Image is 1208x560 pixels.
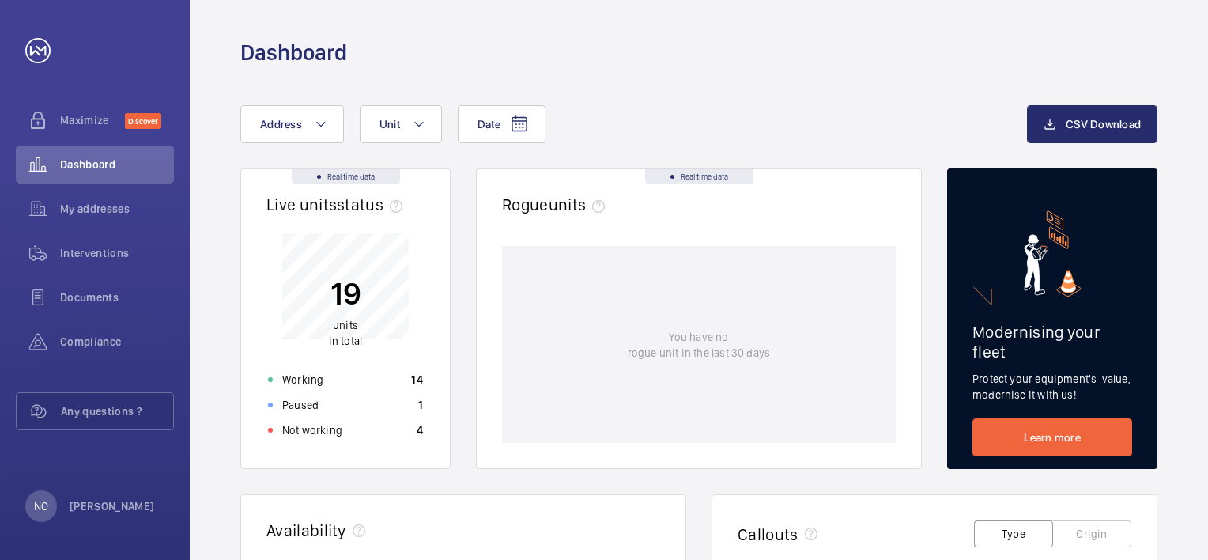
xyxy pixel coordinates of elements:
button: Type [974,520,1053,547]
span: Date [478,118,500,131]
p: You have no rogue unit in the last 30 days [628,329,770,361]
span: CSV Download [1066,118,1141,131]
p: 4 [417,422,423,438]
h2: Callouts [738,524,798,544]
span: units [549,195,612,214]
span: Any questions ? [61,403,173,419]
span: Compliance [60,334,174,350]
span: Maximize [60,112,125,128]
span: status [337,195,409,214]
h2: Rogue [502,195,611,214]
span: Unit [379,118,400,131]
p: 19 [329,274,362,313]
p: Not working [282,422,342,438]
p: NO [34,498,48,514]
span: units [333,319,358,331]
p: [PERSON_NAME] [70,498,155,514]
button: Origin [1052,520,1131,547]
p: Paused [282,397,319,413]
p: 1 [418,397,423,413]
h2: Live units [266,195,409,214]
img: marketing-card.svg [1024,210,1082,297]
span: Documents [60,289,174,305]
span: Discover [125,113,161,129]
h1: Dashboard [240,38,347,67]
span: Interventions [60,245,174,261]
p: 14 [411,372,423,388]
h2: Modernising your fleet [972,322,1132,361]
span: My addresses [60,201,174,217]
span: Address [260,118,302,131]
button: Unit [360,105,442,143]
p: in total [329,317,362,349]
button: Address [240,105,344,143]
div: Real time data [645,169,753,184]
h2: Availability [266,520,346,540]
div: Real time data [292,169,400,184]
p: Working [282,372,323,388]
span: Dashboard [60,157,174,172]
p: Protect your equipment's value, modernise it with us! [972,371,1132,403]
button: Date [458,105,545,143]
a: Learn more [972,418,1132,456]
button: CSV Download [1027,105,1157,143]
